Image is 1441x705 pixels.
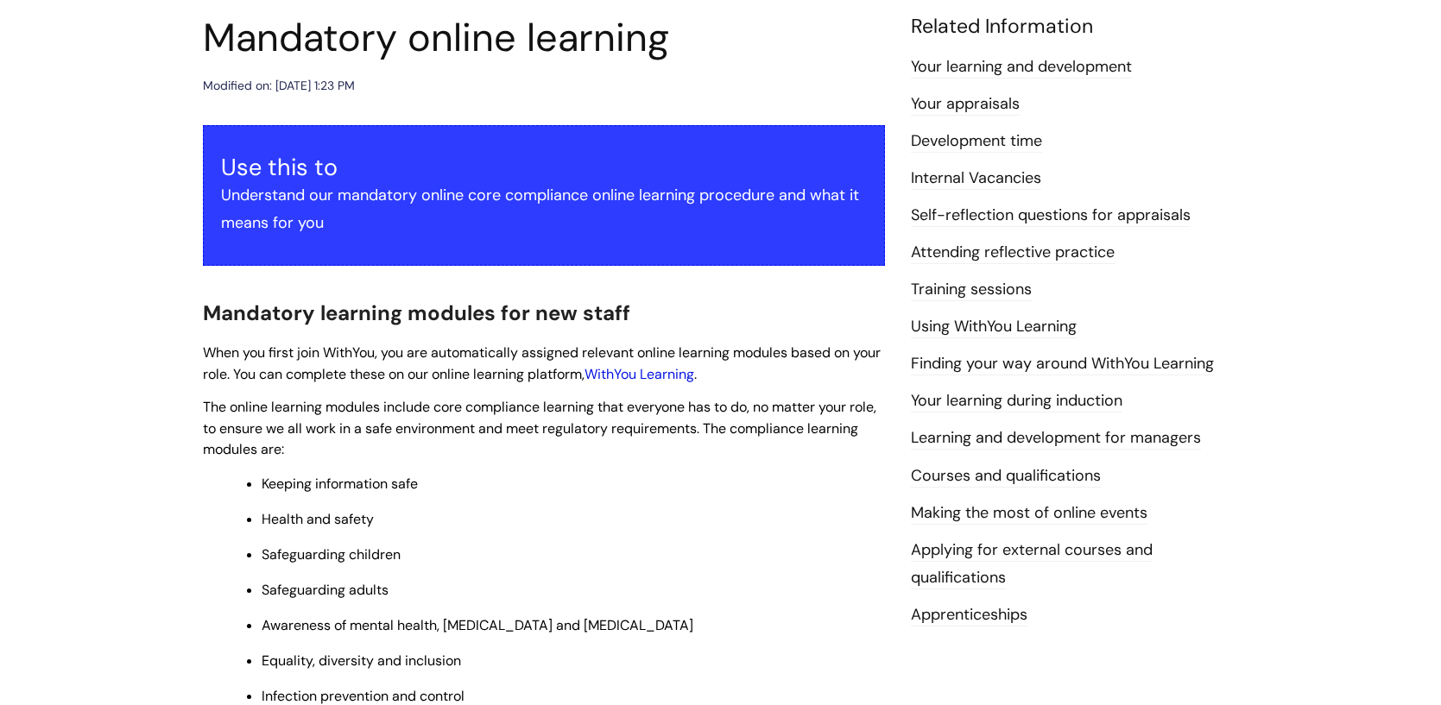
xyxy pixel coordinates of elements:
span: Keeping information safe [262,475,418,493]
a: Your learning during induction [911,390,1122,412]
span: Awareness of mental health, [MEDICAL_DATA] and [MEDICAL_DATA] [262,616,693,634]
span: Mandatory learning modules for new staff [203,299,630,326]
a: WithYou Learning [585,365,694,383]
h3: Use this to [221,154,867,181]
a: Internal Vacancies [911,167,1041,190]
a: Training sessions [911,279,1032,301]
a: Using WithYou Learning [911,316,1077,338]
a: Your appraisals [911,93,1020,116]
span: Health and safety [262,510,374,528]
a: Courses and qualifications [911,465,1101,488]
h4: Related Information [911,15,1239,39]
a: Learning and development for managers [911,427,1201,450]
a: Your learning and development [911,56,1132,79]
a: Making the most of online events [911,502,1147,525]
p: Understand our mandatory online core compliance online learning procedure and what it means for you [221,181,867,237]
a: Self-reflection questions for appraisals [911,205,1191,227]
span: Equality, diversity and inclusion [262,651,461,670]
h1: Mandatory online learning [203,15,885,61]
div: Modified on: [DATE] 1:23 PM [203,75,355,97]
a: Development time [911,130,1042,153]
span: Infection prevention and control [262,687,465,705]
a: Attending reflective practice [911,242,1115,264]
a: Applying for external courses and qualifications [911,539,1153,589]
span: When you first join WithYou, you are automatically assigned relevant online learning modules base... [203,343,881,383]
span: The online learning modules include core compliance learning that everyone has to do, no matter y... [203,398,876,459]
span: Safeguarding adults [262,581,389,599]
a: Apprenticeships [911,604,1027,626]
span: Safeguarding children [262,545,401,563]
a: Finding your way around WithYou Learning [911,353,1214,375]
